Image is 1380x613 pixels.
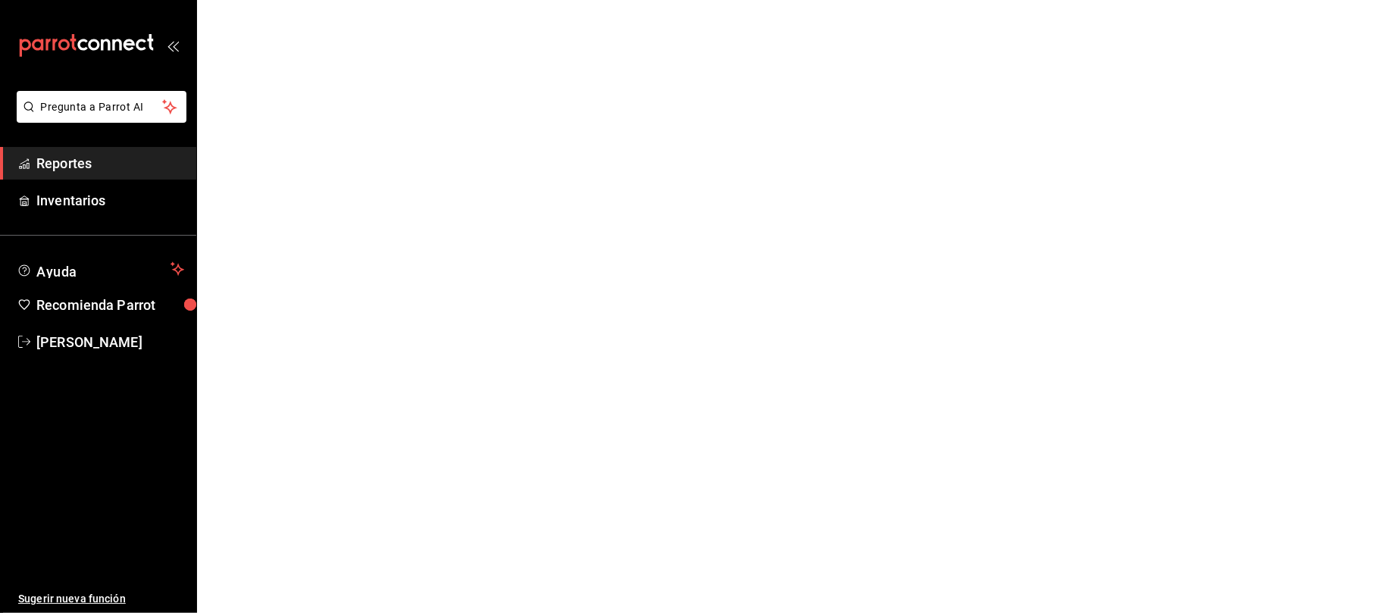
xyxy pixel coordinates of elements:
span: [PERSON_NAME] [36,332,184,352]
a: Pregunta a Parrot AI [11,110,186,126]
span: Inventarios [36,190,184,211]
span: Recomienda Parrot [36,295,184,315]
button: open_drawer_menu [167,39,179,52]
span: Ayuda [36,260,164,278]
button: Pregunta a Parrot AI [17,91,186,123]
span: Pregunta a Parrot AI [41,99,163,115]
span: Sugerir nueva función [18,591,184,607]
span: Reportes [36,153,184,174]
